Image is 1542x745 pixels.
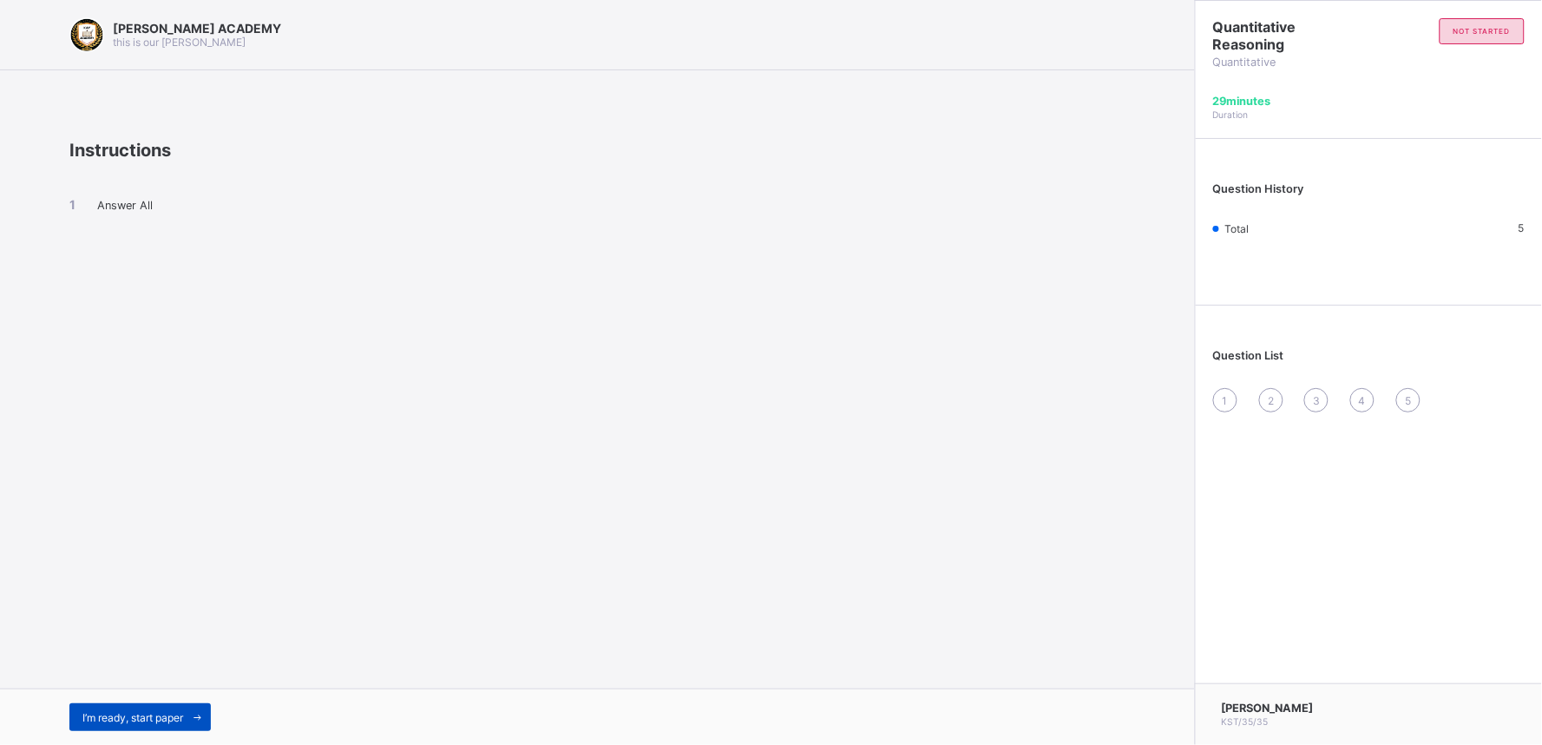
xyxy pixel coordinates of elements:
span: Question History [1213,182,1304,195]
span: 5 [1405,394,1411,407]
span: Quantitative Reasoning [1213,18,1369,53]
span: not started [1453,27,1511,36]
span: 4 [1359,394,1366,407]
span: this is our [PERSON_NAME] [113,36,246,49]
span: Question List [1213,349,1284,362]
span: Quantitative [1213,56,1369,69]
span: 2 [1268,394,1274,407]
span: Instructions [69,140,171,161]
span: Total [1224,222,1249,235]
span: 5 [1519,221,1525,234]
span: Answer All [97,199,153,212]
span: Duration [1213,109,1249,120]
span: [PERSON_NAME] [1222,702,1314,715]
span: 29 minutes [1213,95,1271,108]
span: 1 [1223,394,1228,407]
span: 3 [1313,394,1320,407]
span: KST/35/35 [1222,716,1269,727]
span: I’m ready, start paper [82,711,183,724]
span: [PERSON_NAME] ACADEMY [113,21,281,36]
